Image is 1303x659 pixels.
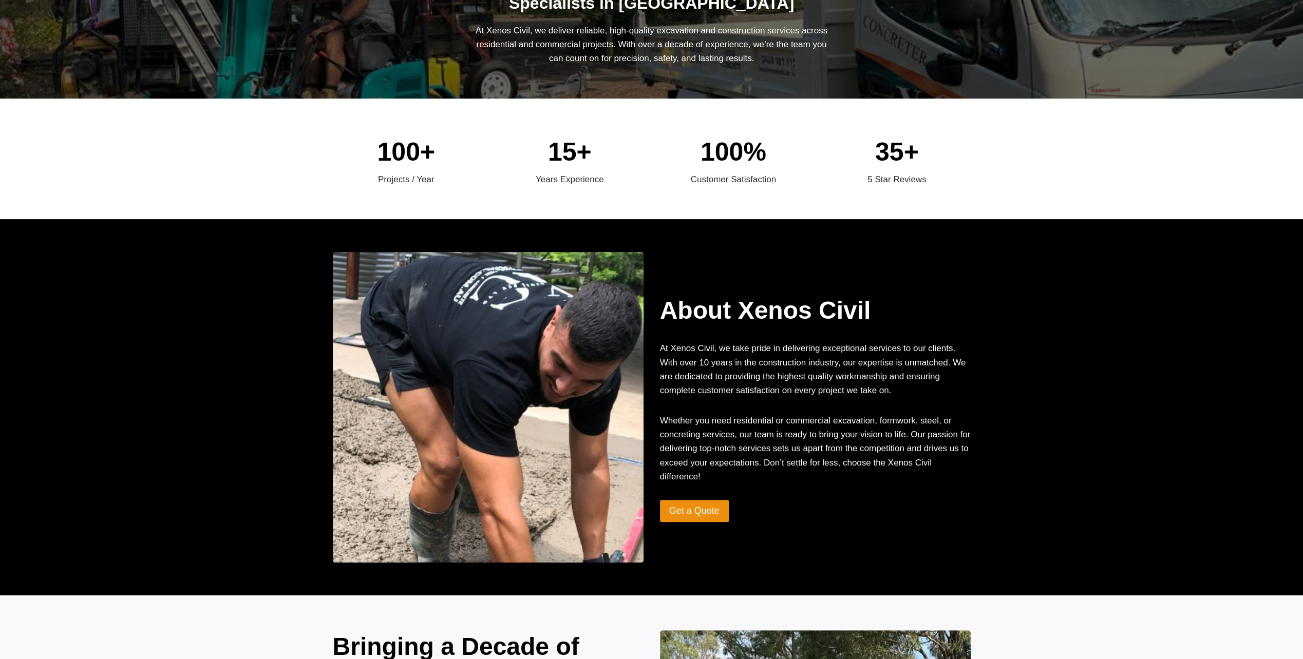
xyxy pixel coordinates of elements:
h2: About Xenos Civil [660,292,971,329]
div: 35+ [823,131,971,172]
div: 5 Star Reviews [823,172,971,186]
span: Get a Quote [669,503,720,518]
div: Customer Satisfaction [660,172,807,186]
p: Whether you need residential or commercial excavation, formwork, steel, or concreting services, o... [660,414,971,483]
a: Get a Quote [660,500,729,522]
p: At Xenos Civil, we take pride in delivering exceptional services to our clients. With over 10 yea... [660,341,971,397]
div: 15+ [496,131,644,172]
div: Years Experience [496,172,644,186]
p: At Xenos Civil, we deliver reliable, high-quality excavation and construction services across res... [470,24,833,66]
div: 100% [660,131,807,172]
div: 100+ [333,131,480,172]
div: Projects / Year [333,172,480,186]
